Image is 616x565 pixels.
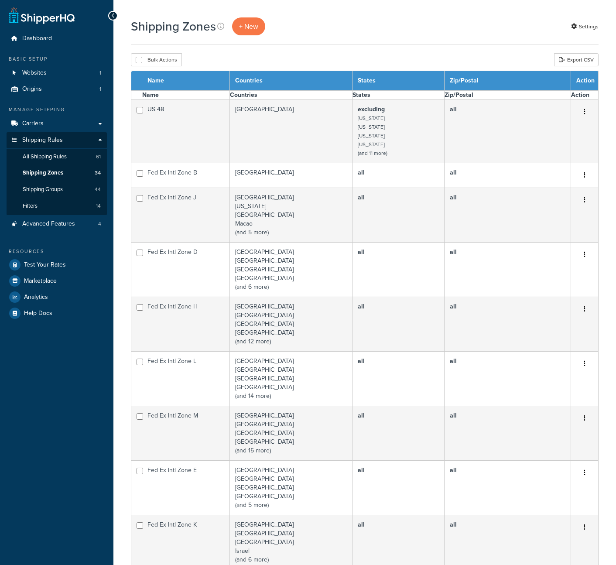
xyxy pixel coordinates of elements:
a: Websites 1 [7,65,107,81]
th: Name [142,71,230,91]
small: (and 11 more) [358,149,387,157]
li: Advanced Features [7,216,107,232]
a: Marketplace [7,273,107,289]
button: Bulk Actions [131,53,182,66]
b: all [450,105,457,114]
a: Shipping Zones 34 [7,165,107,181]
td: [GEOGRAPHIC_DATA] [230,100,352,163]
span: Shipping Zones [23,169,63,177]
b: all [450,411,457,420]
b: all [450,356,457,366]
th: Countries [230,91,352,100]
th: States [352,91,444,100]
th: Zip/Postal [444,71,571,91]
a: All Shipping Rules 61 [7,149,107,165]
span: Marketplace [24,277,57,285]
span: All Shipping Rules [23,153,67,161]
small: [US_STATE] [358,114,385,122]
a: Help Docs [7,305,107,321]
span: Advanced Features [22,220,75,228]
td: Fed Ex Intl Zone B [142,163,230,188]
li: Shipping Rules [7,132,107,215]
a: Test Your Rates [7,257,107,273]
td: [GEOGRAPHIC_DATA] [GEOGRAPHIC_DATA] [GEOGRAPHIC_DATA] [GEOGRAPHIC_DATA] (and 14 more) [230,352,352,406]
span: Help Docs [24,310,52,317]
td: [GEOGRAPHIC_DATA] [GEOGRAPHIC_DATA] [GEOGRAPHIC_DATA] [GEOGRAPHIC_DATA] (and 5 more) [230,461,352,515]
span: 1 [99,69,101,77]
th: Zip/Postal [444,91,571,100]
span: Test Your Rates [24,261,66,269]
span: 44 [95,186,101,193]
small: [US_STATE] [358,123,385,131]
a: Dashboard [7,31,107,47]
td: [GEOGRAPHIC_DATA] [230,163,352,188]
td: Fed Ex Intl Zone H [142,297,230,352]
b: all [358,411,365,420]
b: all [358,356,365,366]
b: all [450,168,457,177]
b: all [358,247,365,257]
span: Origins [22,86,42,93]
a: Settings [571,21,599,33]
a: + New [232,17,265,35]
a: Advanced Features 4 [7,216,107,232]
span: Shipping Rules [22,137,63,144]
div: Basic Setup [7,55,107,63]
b: all [450,302,457,311]
small: [US_STATE] [358,132,385,140]
li: Shipping Groups [7,181,107,198]
th: Countries [230,71,352,91]
td: [GEOGRAPHIC_DATA] [US_STATE] [GEOGRAPHIC_DATA] Macao (and 5 more) [230,188,352,243]
div: Manage Shipping [7,106,107,113]
a: ShipperHQ Home [9,7,75,24]
span: 61 [96,153,101,161]
li: Websites [7,65,107,81]
b: all [358,466,365,475]
span: Dashboard [22,35,52,42]
span: 4 [98,220,101,228]
td: US 48 [142,100,230,163]
span: Analytics [24,294,48,301]
th: Name [142,91,230,100]
span: Websites [22,69,47,77]
div: Resources [7,248,107,255]
span: 1 [99,86,101,93]
a: Export CSV [554,53,599,66]
li: Origins [7,81,107,97]
td: [GEOGRAPHIC_DATA] [GEOGRAPHIC_DATA] [GEOGRAPHIC_DATA] [GEOGRAPHIC_DATA] (and 12 more) [230,297,352,352]
span: 34 [95,169,101,177]
b: excluding [358,105,385,114]
th: Action [571,91,599,100]
a: Analytics [7,289,107,305]
span: Filters [23,202,38,210]
a: Origins 1 [7,81,107,97]
li: Carriers [7,116,107,132]
td: [GEOGRAPHIC_DATA] [GEOGRAPHIC_DATA] [GEOGRAPHIC_DATA] [GEOGRAPHIC_DATA] (and 15 more) [230,406,352,461]
b: all [450,193,457,202]
td: [GEOGRAPHIC_DATA] [GEOGRAPHIC_DATA] [GEOGRAPHIC_DATA] [GEOGRAPHIC_DATA] (and 6 more) [230,243,352,297]
li: All Shipping Rules [7,149,107,165]
span: Shipping Groups [23,186,63,193]
th: States [352,71,444,91]
a: Filters 14 [7,198,107,214]
span: 14 [96,202,101,210]
td: Fed Ex Intl Zone M [142,406,230,461]
b: all [450,520,457,529]
td: Fed Ex Intl Zone E [142,461,230,515]
li: Filters [7,198,107,214]
span: + New [239,21,258,31]
b: all [450,466,457,475]
li: Shipping Zones [7,165,107,181]
a: Shipping Groups 44 [7,181,107,198]
b: all [358,302,365,311]
b: all [358,520,365,529]
a: Shipping Rules [7,132,107,148]
b: all [450,247,457,257]
b: all [358,193,365,202]
b: all [358,168,365,177]
th: Action [571,71,599,91]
